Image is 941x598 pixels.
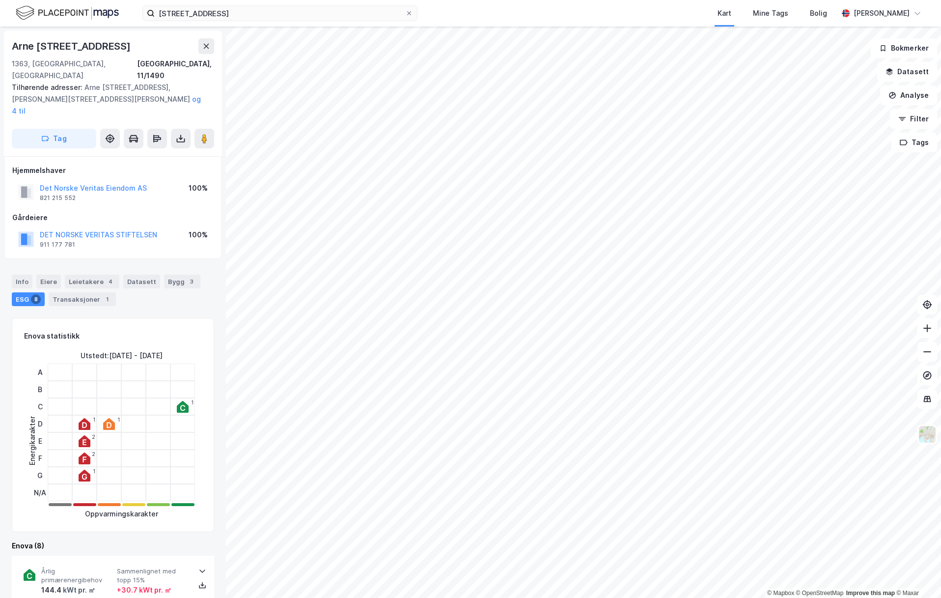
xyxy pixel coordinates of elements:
div: Arne [STREET_ADDRESS] [12,38,133,54]
img: logo.f888ab2527a4732fd821a326f86c7f29.svg [16,4,119,22]
div: D [34,415,46,432]
div: N/A [34,484,46,501]
div: Enova (8) [12,540,214,552]
div: 100% [189,229,208,241]
div: Eiere [36,275,61,288]
div: 1 [117,417,120,423]
div: A [34,364,46,381]
div: 911 177 781 [40,241,75,249]
div: 1 [191,399,194,405]
div: [GEOGRAPHIC_DATA], 11/1490 [137,58,214,82]
div: G [34,467,46,484]
div: + 30.7 kWt pr. ㎡ [117,584,171,596]
button: Datasett [877,62,937,82]
div: Datasett [123,275,160,288]
div: F [34,450,46,467]
div: Leietakere [65,275,119,288]
span: Tilhørende adresser: [12,83,84,91]
div: 1 [93,468,95,474]
div: Energikarakter [27,416,38,465]
div: 1 [102,294,112,304]
div: 100% [189,182,208,194]
a: Mapbox [767,590,794,597]
div: 1363, [GEOGRAPHIC_DATA], [GEOGRAPHIC_DATA] [12,58,137,82]
div: 8 [31,294,41,304]
div: 3 [187,277,196,286]
div: Bygg [164,275,200,288]
button: Analyse [880,85,937,105]
div: B [34,381,46,398]
div: 2 [92,434,95,440]
span: Sammenlignet med topp 15% [117,567,189,584]
div: Gårdeiere [12,212,214,224]
button: Bokmerker [871,38,937,58]
div: Bolig [810,7,827,19]
div: Oppvarmingskarakter [85,508,158,520]
div: Info [12,275,32,288]
button: Tag [12,129,96,148]
button: Tags [891,133,937,152]
div: Enova statistikk [24,330,80,342]
div: ESG [12,292,45,306]
img: Z [918,425,937,444]
div: Utstedt : [DATE] - [DATE] [81,350,163,362]
div: Arne [STREET_ADDRESS], [PERSON_NAME][STREET_ADDRESS][PERSON_NAME] [12,82,206,117]
div: 1 [93,417,95,423]
div: Hjemmelshaver [12,165,214,176]
div: Kart [718,7,731,19]
div: 144.4 [41,584,95,596]
a: Improve this map [846,590,895,597]
iframe: Chat Widget [892,551,941,598]
div: [PERSON_NAME] [854,7,910,19]
a: OpenStreetMap [796,590,844,597]
div: 821 215 552 [40,194,76,202]
div: Transaksjoner [49,292,116,306]
div: E [34,432,46,450]
div: 2 [92,451,95,457]
div: kWt pr. ㎡ [61,584,95,596]
div: Kontrollprogram for chat [892,551,941,598]
div: 4 [106,277,115,286]
div: Mine Tags [753,7,788,19]
button: Filter [890,109,937,129]
div: C [34,398,46,415]
input: Søk på adresse, matrikkel, gårdeiere, leietakere eller personer [155,6,405,21]
span: Årlig primærenergibehov [41,567,113,584]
